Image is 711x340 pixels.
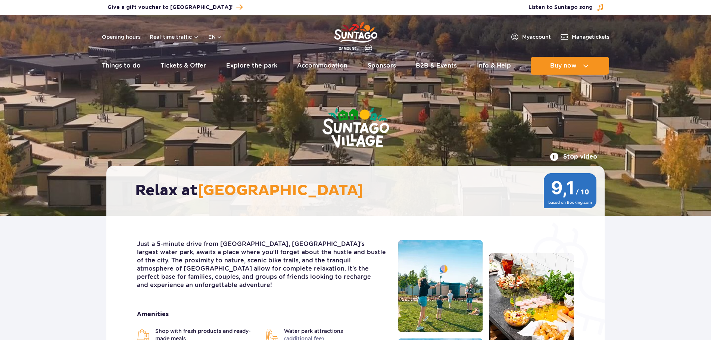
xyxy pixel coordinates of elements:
button: en [208,33,222,41]
a: B2B & Events [416,57,457,75]
button: Real-time traffic [150,34,199,40]
button: Stop video [550,152,597,161]
p: Just a 5-minute drive from [GEOGRAPHIC_DATA], [GEOGRAPHIC_DATA]'s largest water park, awaits a pl... [137,240,387,289]
button: Listen to Suntago song [528,4,604,11]
span: Give a gift voucher to [GEOGRAPHIC_DATA]! [107,4,233,11]
span: Listen to Suntago song [528,4,593,11]
a: Park of Poland [334,19,377,53]
a: Managetickets [560,32,609,41]
strong: Amenities [137,310,387,318]
a: Info & Help [477,57,511,75]
img: 9,1/10 wg ocen z Booking.com [543,173,597,208]
a: Sponsors [368,57,396,75]
img: Suntago Village [292,78,419,178]
a: Give a gift voucher to [GEOGRAPHIC_DATA]! [107,2,243,12]
span: Manage tickets [572,33,609,41]
a: Tickets & Offer [160,57,206,75]
span: Buy now [550,62,577,69]
button: Buy now [531,57,609,75]
h2: Relax at [135,181,583,200]
a: Opening hours [102,33,141,41]
a: Accommodation [297,57,347,75]
span: [GEOGRAPHIC_DATA] [198,181,363,200]
a: Things to do [102,57,141,75]
a: Myaccount [510,32,551,41]
a: Explore the park [226,57,277,75]
span: My account [522,33,551,41]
